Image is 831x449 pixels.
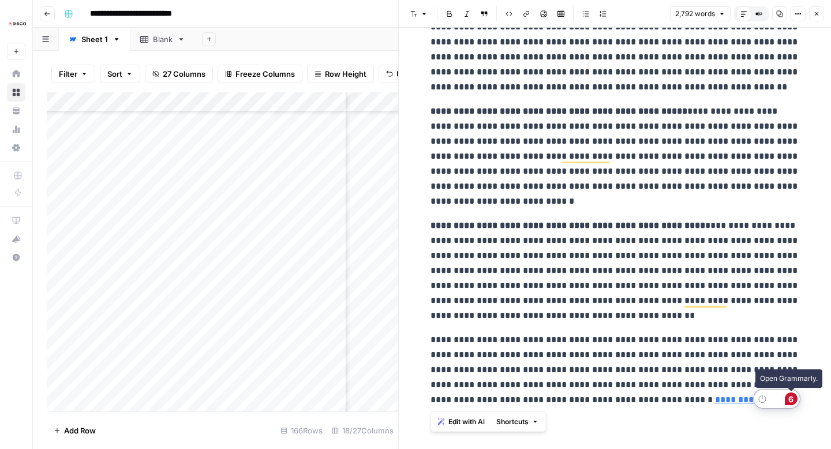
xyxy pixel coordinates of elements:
[8,230,25,248] div: What's new?
[496,417,529,427] span: Shortcuts
[100,65,140,83] button: Sort
[163,68,205,80] span: 27 Columns
[675,9,715,19] span: 2,792 words
[7,230,25,248] button: What's new?
[7,9,25,38] button: Workspace: Disco
[7,13,28,34] img: Disco Logo
[81,33,108,45] div: Sheet 1
[145,65,213,83] button: 27 Columns
[153,33,173,45] div: Blank
[107,68,122,80] span: Sort
[379,65,424,83] button: Undo
[59,68,77,80] span: Filter
[130,28,195,51] a: Blank
[325,68,366,80] span: Row Height
[433,414,489,429] button: Edit with AI
[64,425,96,436] span: Add Row
[448,417,485,427] span: Edit with AI
[7,139,25,157] a: Settings
[7,65,25,83] a: Home
[7,248,25,267] button: Help + Support
[327,421,398,440] div: 18/27 Columns
[7,102,25,120] a: Your Data
[492,414,544,429] button: Shortcuts
[7,83,25,102] a: Browse
[7,211,25,230] a: AirOps Academy
[47,421,103,440] button: Add Row
[670,6,731,21] button: 2,792 words
[51,65,95,83] button: Filter
[235,68,295,80] span: Freeze Columns
[7,120,25,139] a: Usage
[276,421,327,440] div: 166 Rows
[218,65,302,83] button: Freeze Columns
[307,65,374,83] button: Row Height
[59,28,130,51] a: Sheet 1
